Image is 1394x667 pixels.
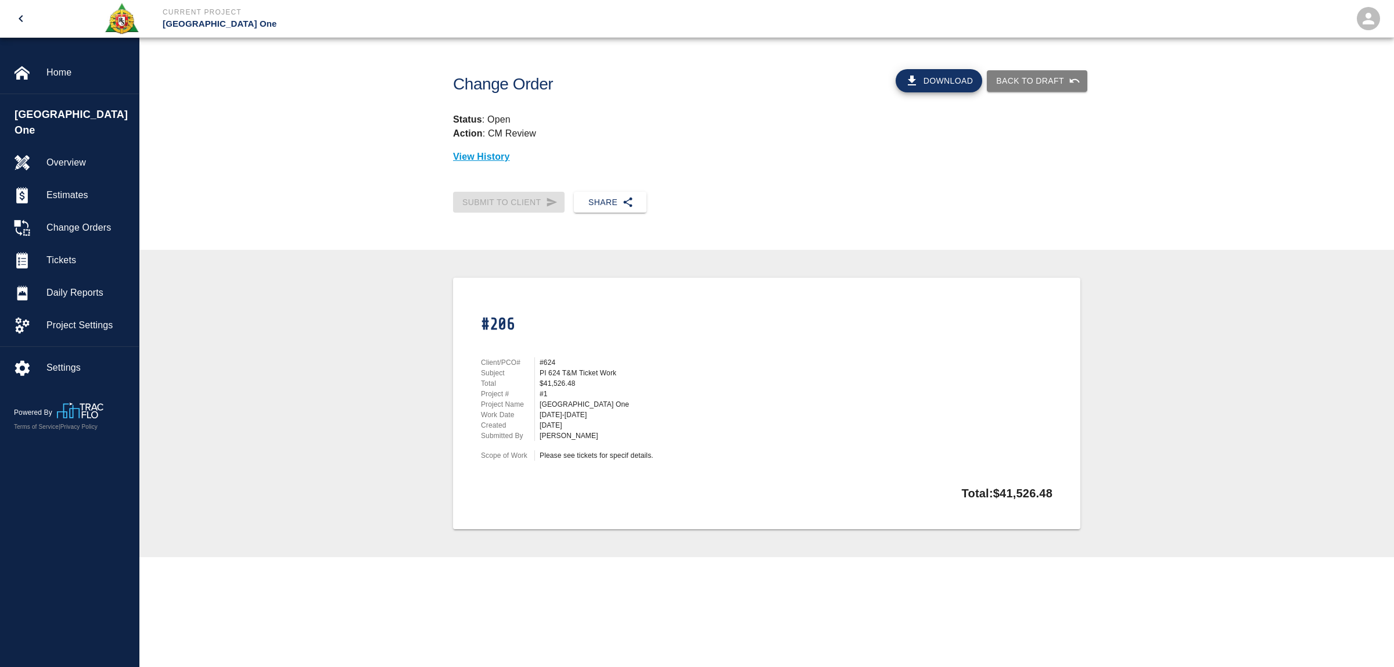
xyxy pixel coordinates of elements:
p: Current Project [163,7,760,17]
span: Overview [46,156,130,170]
p: View History [453,150,1080,164]
div: Please see tickets for specif details. [540,450,857,461]
button: Download [896,69,983,92]
span: [GEOGRAPHIC_DATA] One [15,107,133,138]
p: Scope of Work [481,450,534,461]
strong: Status [453,114,482,124]
button: Back to Draft [987,70,1087,92]
span: Change Orders [46,221,130,235]
div: [PERSON_NAME] [540,431,857,441]
strong: Action [453,128,483,138]
p: Total: $41,526.48 [962,479,1052,502]
span: | [59,424,60,430]
p: Work Date [481,410,534,420]
p: Project # [481,389,534,399]
a: Privacy Policy [60,424,98,430]
p: Subject [481,368,534,378]
p: [GEOGRAPHIC_DATA] One [163,17,760,31]
div: [DATE] [540,420,857,431]
span: Project Settings [46,318,130,332]
img: Roger & Sons Concrete [104,2,139,35]
div: [GEOGRAPHIC_DATA] One [540,399,857,410]
div: #624 [540,357,857,368]
button: Share [574,192,646,213]
h1: #206 [481,315,515,334]
p: : CM Review [453,127,1080,141]
p: Powered By [14,407,57,418]
div: PI 624 T&M Ticket Work [540,368,857,378]
p: Total [481,378,534,389]
p: Submitted By [481,431,534,441]
p: : Open [453,113,1080,127]
h1: Change Order [453,75,815,94]
img: TracFlo [57,403,103,418]
div: Cannot be submitted without a client [453,192,565,213]
a: Terms of Service [14,424,59,430]
span: Settings [46,361,130,375]
div: [DATE]-[DATE] [540,410,857,420]
button: open drawer [7,5,35,33]
p: Project Name [481,399,534,410]
span: Estimates [46,188,130,202]
p: Created [481,420,534,431]
div: #1 [540,389,857,399]
div: $41,526.48 [540,378,857,389]
span: Home [46,66,130,80]
span: Daily Reports [46,286,130,300]
span: Tickets [46,253,130,267]
p: Client/PCO# [481,357,534,368]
